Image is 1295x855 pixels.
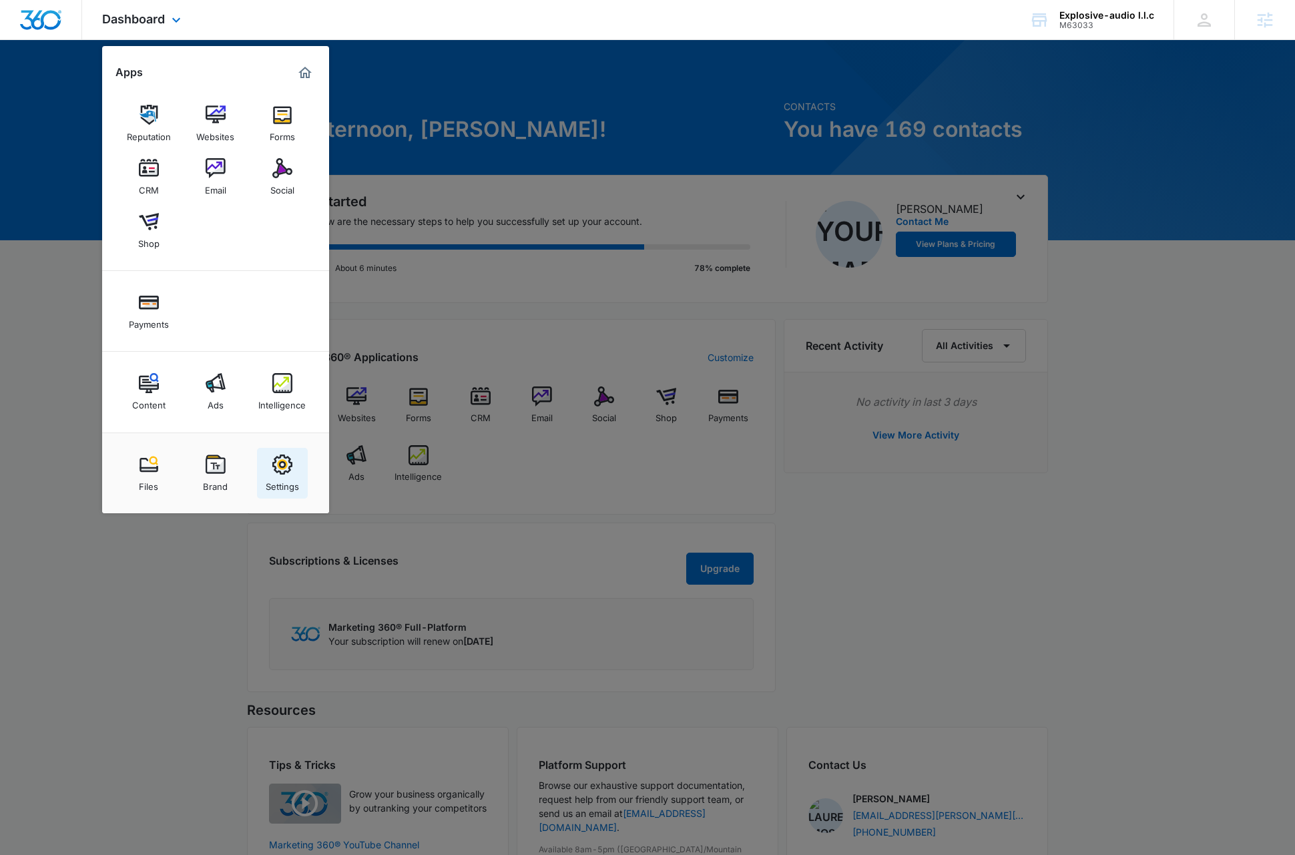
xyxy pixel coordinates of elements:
a: Brand [190,448,241,499]
a: Forms [257,98,308,149]
div: Brand [203,475,228,492]
div: CRM [139,178,159,196]
span: Dashboard [102,12,165,26]
a: Social [257,152,308,202]
a: Email [190,152,241,202]
a: Marketing 360® Dashboard [294,62,316,83]
div: Settings [266,475,299,492]
a: Content [123,366,174,417]
div: Social [270,178,294,196]
a: Shop [123,205,174,256]
div: Shop [138,232,160,249]
a: Files [123,448,174,499]
div: Files [139,475,158,492]
a: Ads [190,366,241,417]
div: account id [1059,21,1154,30]
a: Payments [123,286,174,336]
a: CRM [123,152,174,202]
div: Websites [196,125,234,142]
a: Websites [190,98,241,149]
a: Settings [257,448,308,499]
div: Ads [208,393,224,410]
h2: Apps [115,66,143,79]
div: Email [205,178,226,196]
a: Reputation [123,98,174,149]
div: Intelligence [258,393,306,410]
div: Payments [129,312,169,330]
div: Forms [270,125,295,142]
a: Intelligence [257,366,308,417]
div: Reputation [127,125,171,142]
div: Content [132,393,166,410]
div: account name [1059,10,1154,21]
